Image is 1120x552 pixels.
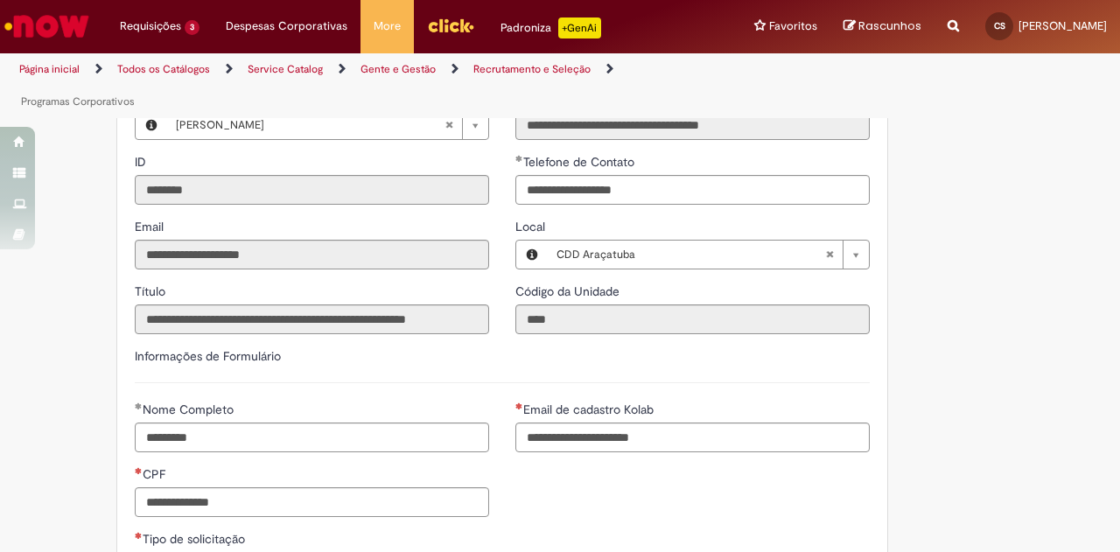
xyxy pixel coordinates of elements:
span: Despesas Corporativas [226,17,347,35]
span: Necessários [515,402,523,409]
a: [PERSON_NAME]Limpar campo Favorecido [167,111,488,139]
button: Local, Visualizar este registro CDD Araçatuba [516,241,548,269]
abbr: Limpar campo Favorecido [436,111,462,139]
a: CDD AraçatubaLimpar campo Local [548,241,869,269]
span: Somente leitura - ID [135,154,150,170]
a: Página inicial [19,62,80,76]
a: Rascunhos [843,18,921,35]
label: Somente leitura - Email [135,218,167,235]
abbr: Limpar campo Local [816,241,843,269]
ul: Trilhas de página [13,53,733,118]
button: Favorecido, Visualizar este registro Caio De Almeida Shinkai [136,111,167,139]
input: Código da Unidade [515,304,870,334]
span: Nome Completo [143,402,237,417]
a: Recrutamento e Seleção [473,62,591,76]
label: Informações de Formulário [135,348,281,364]
div: Padroniza [500,17,601,38]
span: [PERSON_NAME] [1018,18,1107,33]
span: 3 [185,20,199,35]
input: Nome Completo [135,423,489,452]
img: ServiceNow [2,9,92,44]
span: Rascunhos [858,17,921,34]
a: Gente e Gestão [360,62,436,76]
span: Obrigatório Preenchido [135,402,143,409]
span: Telefone de Contato [523,154,638,170]
span: Somente leitura - Código da Unidade [515,283,623,299]
p: +GenAi [558,17,601,38]
a: Todos os Catálogos [117,62,210,76]
label: Somente leitura - ID [135,153,150,171]
label: Somente leitura - Código da Unidade [515,283,623,300]
span: Requisições [120,17,181,35]
input: Departamento [515,110,870,140]
input: ID [135,175,489,205]
input: Telefone de Contato [515,175,870,205]
span: CS [994,20,1005,31]
span: Tipo de solicitação [143,531,248,547]
span: More [374,17,401,35]
span: Necessários [135,467,143,474]
a: Service Catalog [248,62,323,76]
span: CDD Araçatuba [556,241,825,269]
input: CPF [135,487,489,517]
span: Local [515,219,549,234]
img: click_logo_yellow_360x200.png [427,12,474,38]
span: Obrigatório Preenchido [515,155,523,162]
label: Somente leitura - Título [135,283,169,300]
span: CPF [143,466,169,482]
span: Necessários [135,532,143,539]
span: Favoritos [769,17,817,35]
input: Email [135,240,489,269]
input: Título [135,304,489,334]
input: Email de cadastro Kolab [515,423,870,452]
span: Somente leitura - Email [135,219,167,234]
span: Email de cadastro Kolab [523,402,657,417]
span: [PERSON_NAME] [176,111,444,139]
span: Somente leitura - Título [135,283,169,299]
a: Programas Corporativos [21,94,135,108]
